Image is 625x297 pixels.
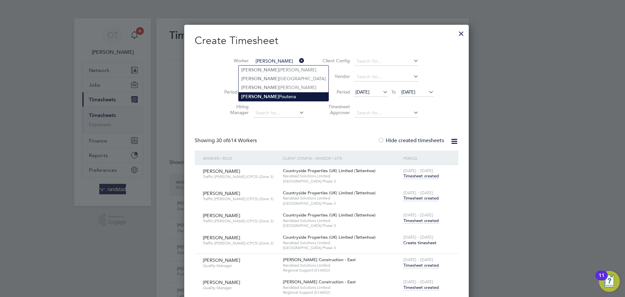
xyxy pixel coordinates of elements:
span: Randstad Solutions Limited [283,218,400,223]
label: Hiring Manager [219,104,249,115]
div: Worker / Role [201,151,281,166]
span: [DATE] - [DATE] [403,168,433,173]
li: [PERSON_NAME] [239,83,328,92]
label: Vendor [321,73,350,79]
span: Quality Manager [203,263,278,268]
span: Countryside Properties (UK) Limited (Tattenhoe) [283,190,376,196]
span: Randstad Solutions Limited [283,196,400,201]
b: [PERSON_NAME] [241,76,279,82]
span: [PERSON_NAME] [203,213,240,218]
span: Traffic [PERSON_NAME] (CPCS) (Zone 3) [203,174,278,179]
span: [DATE] [401,89,415,95]
span: Timesheet created [403,173,439,179]
span: [PERSON_NAME] [203,235,240,241]
div: 11 [599,275,604,284]
span: [PERSON_NAME] Construction - East [283,279,356,285]
li: [GEOGRAPHIC_DATA] [239,74,328,83]
span: 614 Workers [216,137,257,144]
span: [PERSON_NAME] [203,279,240,285]
label: Timesheet Approver [321,104,350,115]
label: Hide created timesheets [378,137,444,144]
label: Site [219,73,249,79]
input: Search for... [354,72,419,82]
span: Countryside Properties (UK) Limited (Tattenhoe) [283,234,376,240]
span: Regional Support (51A002) [283,268,400,273]
div: Period [402,151,452,166]
span: [DATE] [355,89,369,95]
span: Traffic [PERSON_NAME] (CPCS) (Zone 3) [203,218,278,224]
label: Worker [219,58,249,64]
input: Search for... [253,109,304,118]
span: To [389,88,398,96]
span: [PERSON_NAME] [203,190,240,196]
span: Create timesheet [403,240,437,245]
span: Countryside Properties (UK) Limited (Tattenhoe) [283,212,376,218]
span: Regional Support (51A002) [283,290,400,295]
span: [GEOGRAPHIC_DATA] Phase 3 [283,179,400,184]
label: Period [321,89,350,95]
button: Open Resource Center, 11 new notifications [599,271,620,292]
div: Client Config / Vendor / Site [281,151,402,166]
span: Countryside Properties (UK) Limited (Tattenhoe) [283,168,376,173]
span: Traffic [PERSON_NAME] (CPCS) (Zone 3) [203,241,278,246]
input: Search for... [253,57,304,66]
span: [PERSON_NAME] Construction - East [283,257,356,262]
span: Randstad Solutions Limited [283,173,400,179]
span: Randstad Solutions Limited [283,263,400,268]
span: Timesheet created [403,195,439,201]
b: [PERSON_NAME] [241,85,279,90]
label: Period Type [219,89,249,95]
b: [PERSON_NAME] [241,94,279,99]
h2: Create Timesheet [195,34,458,48]
span: 30 of [216,137,228,144]
input: Search for... [354,57,419,66]
span: [DATE] - [DATE] [403,279,433,285]
span: Randstad Solutions Limited [283,285,400,290]
span: [GEOGRAPHIC_DATA] Phase 3 [283,245,400,250]
div: Showing [195,137,258,144]
span: [PERSON_NAME] [203,168,240,174]
input: Search for... [354,109,419,118]
span: [DATE] - [DATE] [403,234,433,240]
span: Randstad Solutions Limited [283,240,400,245]
label: Client Config [321,58,350,64]
span: [GEOGRAPHIC_DATA] Phase 3 [283,201,400,206]
span: Traffic [PERSON_NAME] (CPCS) (Zone 3) [203,196,278,201]
span: Timesheet created [403,262,439,268]
span: Timesheet created [403,218,439,224]
li: Poutena [239,92,328,101]
span: [DATE] - [DATE] [403,257,433,262]
span: [DATE] - [DATE] [403,190,433,196]
span: [GEOGRAPHIC_DATA] Phase 3 [283,223,400,228]
span: Quality Manager [203,285,278,290]
span: [DATE] - [DATE] [403,212,433,218]
b: [PERSON_NAME] [241,67,279,73]
span: [PERSON_NAME] [203,257,240,263]
li: [PERSON_NAME] [239,66,328,74]
span: Timesheet created [403,285,439,290]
